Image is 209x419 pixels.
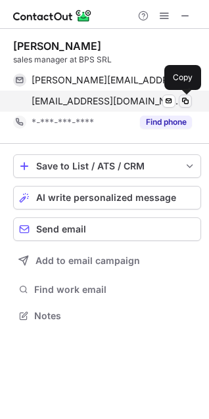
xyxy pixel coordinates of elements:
button: AI write personalized message [13,186,201,209]
span: Find work email [34,284,196,296]
button: Notes [13,307,201,325]
div: [PERSON_NAME] [13,39,101,53]
span: Notes [34,310,196,322]
span: Send email [36,224,86,234]
span: Add to email campaign [35,255,140,266]
span: [PERSON_NAME][EMAIL_ADDRESS][DOMAIN_NAME] [32,74,182,86]
span: AI write personalized message [36,192,176,203]
button: save-profile-one-click [13,154,201,178]
button: Find work email [13,280,201,299]
button: Add to email campaign [13,249,201,273]
span: [EMAIL_ADDRESS][DOMAIN_NAME] [32,95,182,107]
div: Save to List / ATS / CRM [36,161,178,171]
div: sales manager at BPS SRL [13,54,201,66]
img: ContactOut v5.3.10 [13,8,92,24]
button: Reveal Button [140,116,192,129]
button: Send email [13,217,201,241]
